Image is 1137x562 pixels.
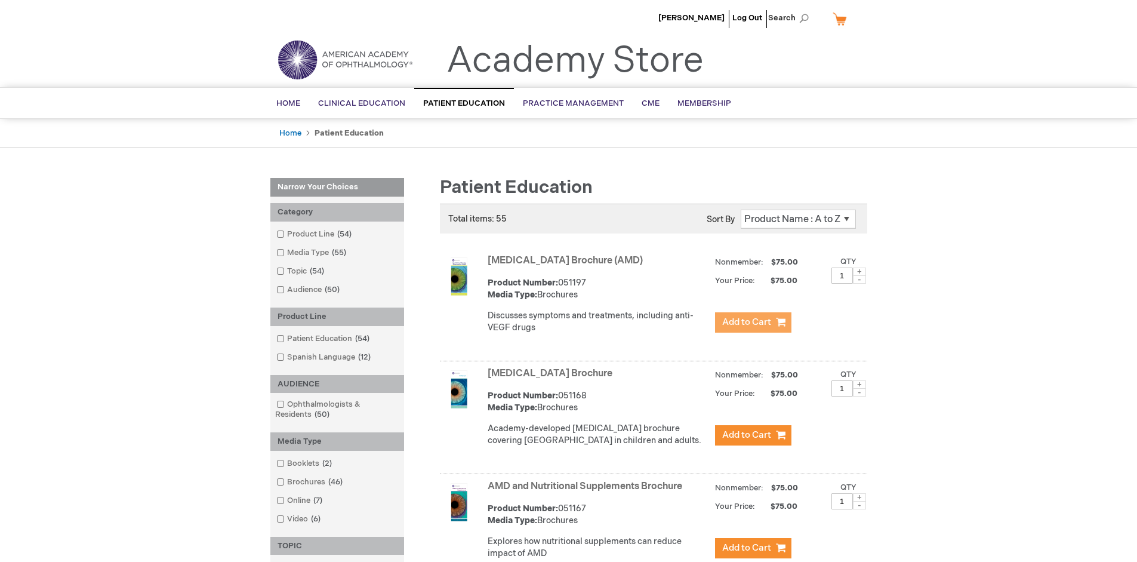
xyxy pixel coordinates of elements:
label: Qty [840,483,856,492]
span: $75.00 [769,370,800,380]
strong: Media Type: [488,515,537,526]
div: 051167 Brochures [488,503,709,527]
input: Qty [831,493,853,509]
strong: Narrow Your Choices [270,178,404,197]
span: Patient Education [423,99,505,108]
span: Add to Cart [722,317,771,328]
button: Add to Cart [715,312,791,333]
span: Practice Management [523,99,624,108]
strong: Product Number: [488,503,558,514]
p: Discusses symptoms and treatments, including anti-VEGF drugs [488,310,709,334]
div: Category [270,203,404,222]
a: [MEDICAL_DATA] Brochure (AMD) [488,255,643,266]
a: Academy Store [446,39,704,82]
p: Academy-developed [MEDICAL_DATA] brochure covering [GEOGRAPHIC_DATA] in children and adults. [488,423,709,447]
span: 7 [310,496,325,505]
div: AUDIENCE [270,375,404,394]
img: Age-Related Macular Degeneration Brochure (AMD) [440,257,478,296]
span: $75.00 [757,502,799,511]
label: Sort By [707,214,735,225]
strong: Media Type: [488,290,537,300]
div: 051197 Brochures [488,277,709,301]
span: 54 [352,334,372,343]
img: AMD and Nutritional Supplements Brochure [440,483,478,521]
a: Spanish Language12 [273,352,375,363]
strong: Nonmember: [715,255,763,270]
a: Booklets2 [273,458,337,469]
button: Add to Cart [715,425,791,446]
strong: Product Number: [488,391,558,401]
span: Membership [677,99,731,108]
strong: Product Number: [488,278,558,288]
div: Media Type [270,432,404,451]
span: 50 [322,285,343,294]
div: TOPIC [270,537,404,555]
span: $75.00 [757,276,799,285]
strong: Your Price: [715,276,755,285]
strong: Nonmember: [715,368,763,383]
span: 12 [355,352,374,362]
a: Audience50 [273,284,344,296]
span: $75.00 [769,257,800,267]
strong: Media Type: [488,403,537,413]
span: 2 [319,459,335,468]
span: 54 [307,266,327,276]
a: Online7 [273,495,327,506]
img: Amblyopia Brochure [440,370,478,409]
a: Ophthalmologists & Residents50 [273,399,401,420]
strong: Your Price: [715,389,755,398]
span: $75.00 [769,483,800,493]
a: Product Line54 [273,229,356,240]
a: Video6 [273,514,325,525]
button: Add to Cart [715,538,791,558]
span: 54 [334,229,355,239]
span: 46 [325,477,346,487]
div: Product Line [270,308,404,326]
span: $75.00 [757,389,799,398]
span: 50 [312,410,332,419]
span: Clinical Education [318,99,405,108]
span: Home [276,99,300,108]
span: Add to Cart [722,429,771,441]
strong: Your Price: [715,502,755,511]
a: [MEDICAL_DATA] Brochure [488,368,612,379]
span: Add to Cart [722,542,771,554]
span: 55 [329,248,349,257]
p: Explores how nutritional supplements can reduce impact of AMD [488,536,709,560]
span: Patient Education [440,177,593,198]
input: Qty [831,268,853,284]
a: Patient Education54 [273,333,374,345]
a: Log Out [732,13,762,23]
span: 6 [308,514,323,524]
span: CME [642,99,660,108]
label: Qty [840,257,856,266]
label: Qty [840,370,856,379]
div: 051168 Brochures [488,390,709,414]
span: Search [768,6,814,30]
a: [PERSON_NAME] [658,13,725,23]
span: Total items: 55 [448,214,507,224]
strong: Patient Education [315,128,384,138]
a: Media Type55 [273,247,351,259]
a: Brochures46 [273,477,347,488]
a: Topic54 [273,266,329,277]
a: AMD and Nutritional Supplements Brochure [488,481,682,492]
input: Qty [831,380,853,397]
a: Home [279,128,301,138]
strong: Nonmember: [715,481,763,496]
